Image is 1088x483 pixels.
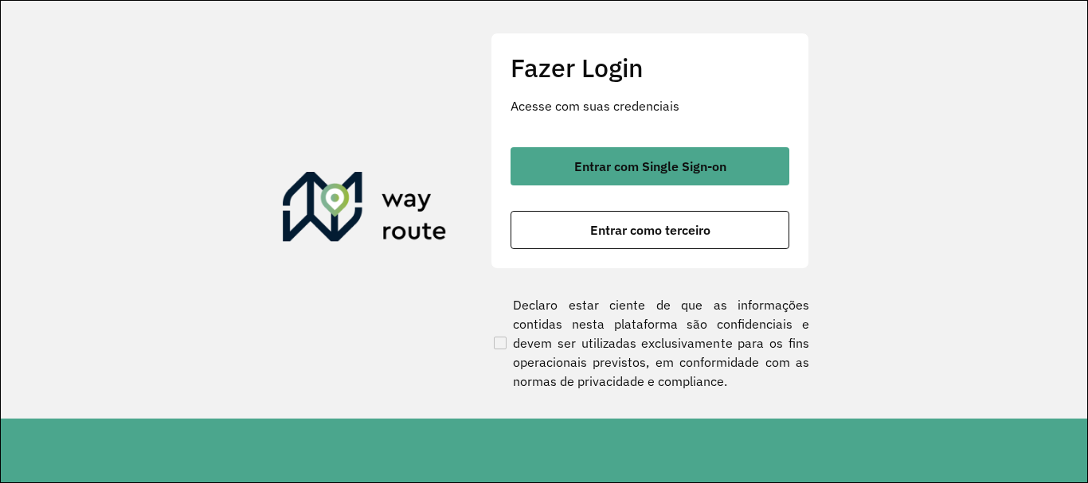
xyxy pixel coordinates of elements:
span: Entrar como terceiro [590,224,710,236]
img: Roteirizador AmbevTech [283,172,447,248]
span: Entrar com Single Sign-on [574,160,726,173]
button: button [511,211,789,249]
p: Acesse com suas credenciais [511,96,789,115]
h2: Fazer Login [511,53,789,83]
button: button [511,147,789,185]
label: Declaro estar ciente de que as informações contidas nesta plataforma são confidenciais e devem se... [491,295,809,391]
